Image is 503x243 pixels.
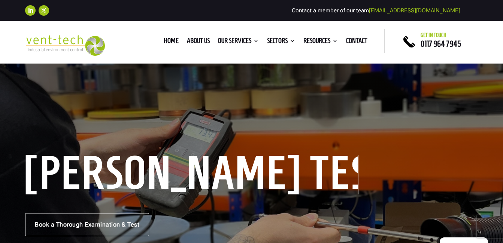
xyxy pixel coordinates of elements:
[25,5,36,16] a: Follow on LinkedIn
[25,35,105,56] img: 2023-09-27T08_35_16.549ZVENT-TECH---Clear-background
[267,38,295,46] a: Sectors
[39,5,49,16] a: Follow on X
[346,38,367,46] a: Contact
[292,7,460,14] span: Contact a member of our team
[164,38,179,46] a: Home
[25,155,358,194] h1: [PERSON_NAME] Testing
[369,7,460,14] a: [EMAIL_ADDRESS][DOMAIN_NAME]
[421,39,461,48] a: 0117 964 7945
[187,38,210,46] a: About us
[218,38,259,46] a: Our Services
[421,32,446,38] span: Get in touch
[25,213,149,236] a: Book a Thorough Examination & Test
[303,38,338,46] a: Resources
